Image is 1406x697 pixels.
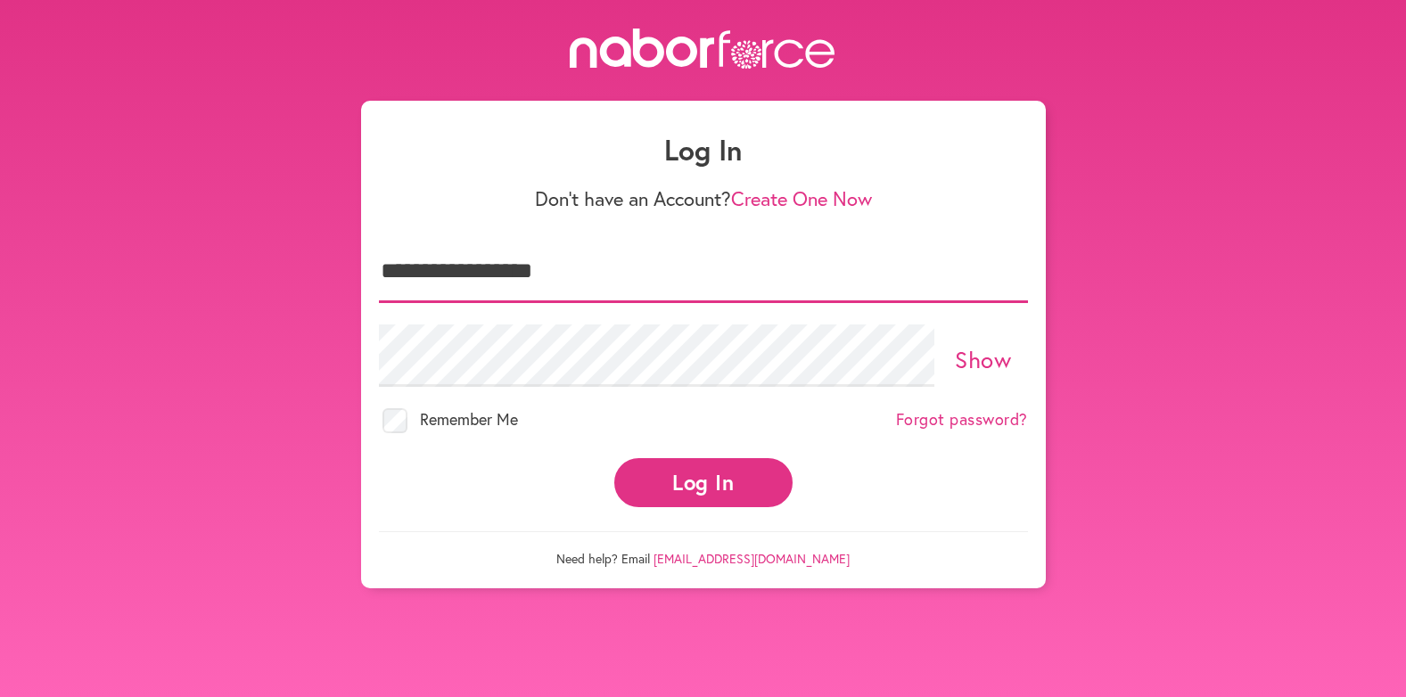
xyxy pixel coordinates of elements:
[420,408,518,430] span: Remember Me
[379,187,1028,210] p: Don't have an Account?
[379,531,1028,567] p: Need help? Email
[654,550,850,567] a: [EMAIL_ADDRESS][DOMAIN_NAME]
[896,410,1028,430] a: Forgot password?
[614,458,793,507] button: Log In
[379,133,1028,167] h1: Log In
[955,344,1011,374] a: Show
[731,185,872,211] a: Create One Now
